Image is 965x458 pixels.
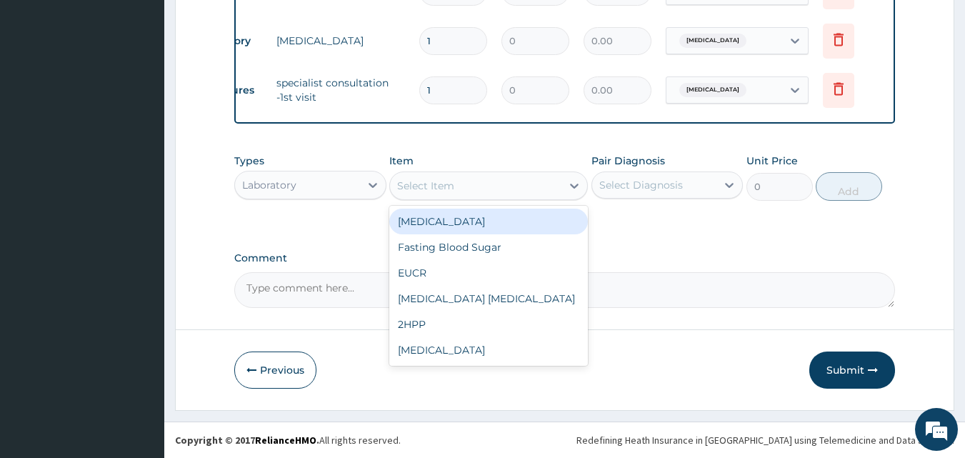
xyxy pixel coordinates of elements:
div: Laboratory [242,178,296,192]
button: Previous [234,352,316,389]
div: [MEDICAL_DATA] [MEDICAL_DATA] [389,286,588,312]
span: We're online! [83,138,197,282]
footer: All rights reserved. [164,422,965,458]
div: Chat with us now [74,80,240,99]
span: [MEDICAL_DATA] [679,83,746,97]
div: [MEDICAL_DATA] [389,209,588,234]
strong: Copyright © 2017 . [175,434,319,447]
div: 2HPP [389,312,588,337]
label: Item [389,154,414,168]
label: Comment [234,252,896,264]
div: Redefining Heath Insurance in [GEOGRAPHIC_DATA] using Telemedicine and Data Science! [576,433,954,447]
div: EUCR [389,260,588,286]
div: Select Item [397,179,454,193]
td: [MEDICAL_DATA] [269,26,412,55]
label: Types [234,155,264,167]
button: Add [816,172,882,201]
div: Minimize live chat window [234,7,269,41]
td: specialist consultation -1st visit [269,69,412,111]
a: RelianceHMO [255,434,316,447]
span: [MEDICAL_DATA] [679,34,746,48]
div: Fasting Blood Sugar [389,234,588,260]
textarea: Type your message and hit 'Enter' [7,306,272,356]
label: Pair Diagnosis [591,154,665,168]
img: d_794563401_company_1708531726252_794563401 [26,71,58,107]
label: Unit Price [746,154,798,168]
div: Select Diagnosis [599,178,683,192]
div: [MEDICAL_DATA] [389,337,588,363]
button: Submit [809,352,895,389]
